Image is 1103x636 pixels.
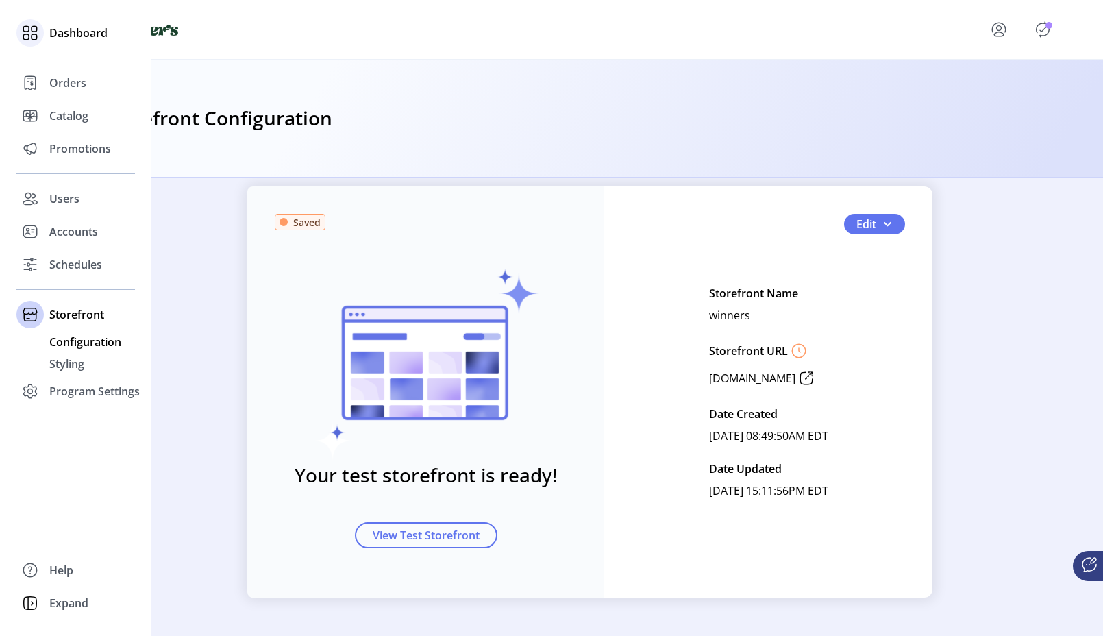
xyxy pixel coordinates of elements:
p: [DATE] 15:11:56PM EDT [709,480,828,502]
p: Storefront Name [709,282,798,304]
p: Storefront URL [709,343,788,359]
span: Styling [49,356,84,372]
span: Expand [49,595,88,611]
span: Dashboard [49,25,108,41]
span: Catalog [49,108,88,124]
p: [DATE] 08:49:50AM EDT [709,425,828,447]
p: [DOMAIN_NAME] [709,370,795,387]
span: Users [49,191,79,207]
p: winners [709,304,750,326]
button: Publisher Panel [1032,19,1054,40]
button: View Test Storefront [355,522,497,548]
p: Date Updated [709,458,782,480]
span: View Test Storefront [373,527,480,543]
span: Schedules [49,256,102,273]
button: Edit [844,214,905,234]
span: Program Settings [49,383,140,400]
span: Help [49,562,73,578]
span: Configuration [49,334,121,350]
p: Date Created [709,403,778,425]
span: Accounts [49,223,98,240]
button: menu [971,13,1032,46]
span: Storefront [49,306,104,323]
span: Saved [293,215,321,230]
span: Edit [856,216,876,232]
h3: Your test storefront is ready! [295,461,558,489]
h3: Storefront Configuration [104,103,332,134]
span: Promotions [49,140,111,157]
span: Orders [49,75,86,91]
